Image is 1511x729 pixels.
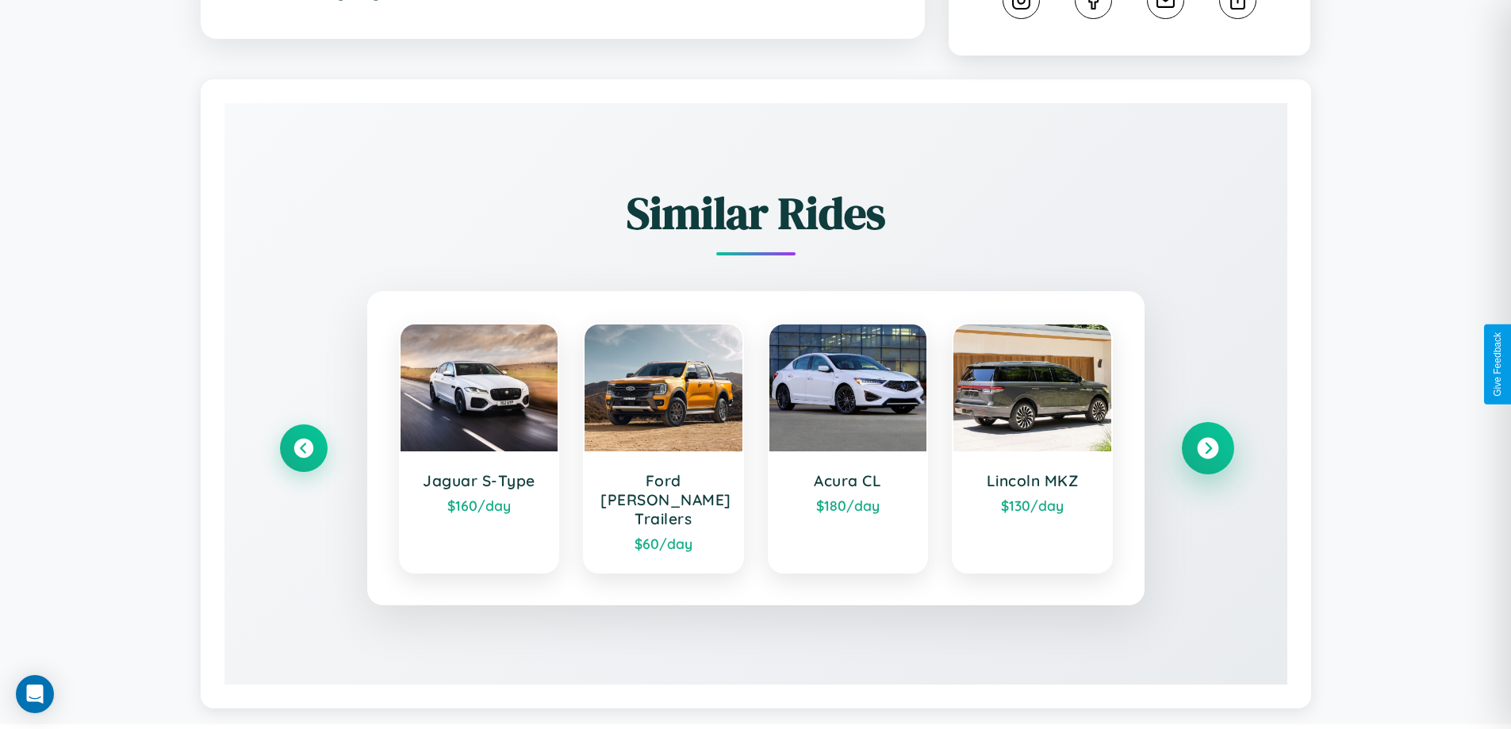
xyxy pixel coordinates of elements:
a: Lincoln MKZ$130/day [952,323,1113,574]
h3: Jaguar S-Type [416,471,543,490]
h3: Ford [PERSON_NAME] Trailers [600,471,727,528]
div: $ 130 /day [969,497,1095,514]
div: $ 60 /day [600,535,727,552]
h3: Lincoln MKZ [969,471,1095,490]
div: $ 180 /day [785,497,911,514]
div: Give Feedback [1492,332,1503,397]
h2: Similar Rides [280,182,1232,244]
a: Jaguar S-Type$160/day [399,323,560,574]
a: Ford [PERSON_NAME] Trailers$60/day [583,323,744,574]
div: Open Intercom Messenger [16,675,54,713]
div: $ 160 /day [416,497,543,514]
a: Acura CL$180/day [768,323,929,574]
h3: Acura CL [785,471,911,490]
